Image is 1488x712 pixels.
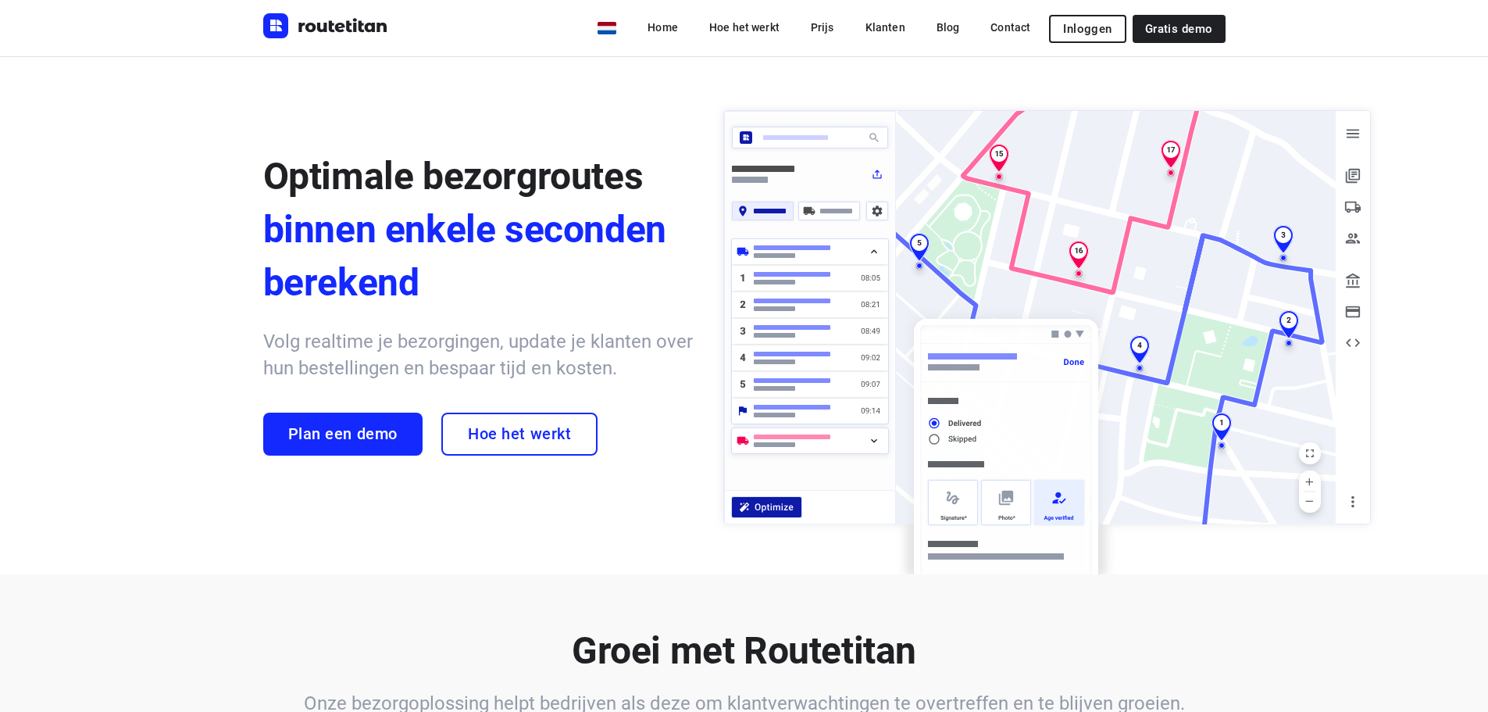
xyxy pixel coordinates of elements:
img: Routetitan logo [263,13,388,38]
a: Home [635,13,690,41]
span: Gratis demo [1145,23,1213,35]
a: Routetitan [263,13,388,42]
a: Klanten [853,13,918,41]
span: Optimale bezorgroutes [263,154,644,199]
a: Hoe het werkt [441,413,598,456]
a: Plan een demo [263,413,423,456]
span: Hoe het werkt [468,425,571,443]
a: Hoe het werkt [697,13,792,41]
span: binnen enkele seconden berekend [263,203,693,309]
h6: Volg realtime je bezorgingen, update je klanten over hun bestellingen en bespaar tijd en kosten. [263,328,693,381]
a: Prijs [798,13,847,41]
span: Plan een demo [288,425,398,443]
img: illustration [714,101,1380,575]
a: Gratis demo [1133,15,1226,43]
span: Inloggen [1063,23,1112,35]
b: Groei met Routetitan [572,628,916,673]
a: Blog [924,13,972,41]
a: Contact [978,13,1043,41]
button: Inloggen [1049,15,1126,43]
